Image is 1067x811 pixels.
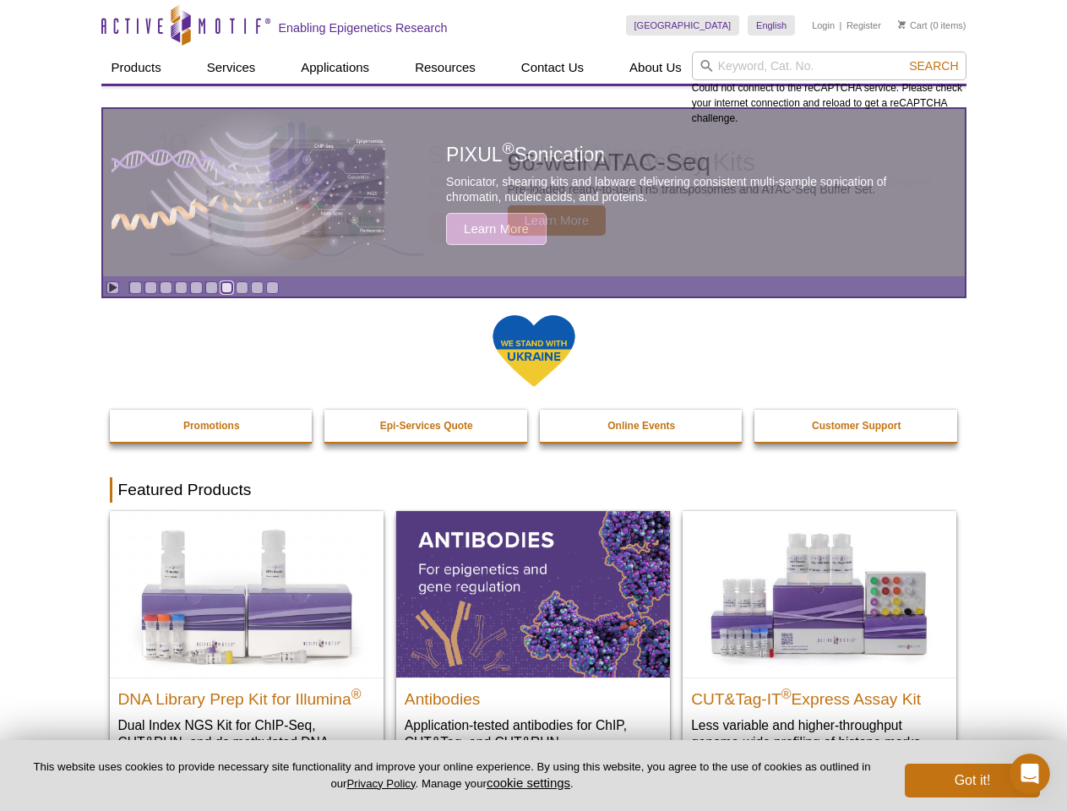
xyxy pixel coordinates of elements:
button: cookie settings [487,776,570,790]
span: Search [909,59,958,73]
a: Products [101,52,171,84]
p: Less variable and higher-throughput genome-wide profiling of histone marks​. [691,716,948,751]
h2: DNA Library Prep Kit for Illumina [118,683,375,708]
a: DNA Library Prep Kit for Illumina DNA Library Prep Kit for Illumina® Dual Index NGS Kit for ChIP-... [110,511,384,784]
a: Go to slide 10 [266,281,279,294]
a: [GEOGRAPHIC_DATA] [626,15,740,35]
a: Cart [898,19,928,31]
iframe: Intercom live chat [1010,754,1050,794]
button: Search [904,58,963,73]
h2: CUT&Tag-IT Express Assay Kit [691,683,948,708]
a: Applications [291,52,379,84]
p: This website uses cookies to provide necessary site functionality and improve your online experie... [27,759,877,792]
a: Resources [405,52,486,84]
a: Online Events [540,410,744,442]
a: Go to slide 8 [236,281,248,294]
img: DNA Library Prep Kit for Illumina [110,511,384,677]
img: We Stand With Ukraine [492,313,576,389]
a: About Us [619,52,692,84]
strong: Promotions [183,420,240,432]
p: Dual Index NGS Kit for ChIP-Seq, CUT&RUN, and ds methylated DNA assays. [118,716,375,768]
sup: ® [781,686,792,700]
sup: ® [503,140,514,158]
h2: Antibodies [405,683,661,708]
a: Go to slide 5 [190,281,203,294]
h2: Enabling Epigenetics Research [279,20,448,35]
img: CUT&Tag-IT® Express Assay Kit [683,511,956,677]
span: Learn More [446,213,547,245]
a: Go to slide 9 [251,281,264,294]
article: PIXUL Sonication [103,109,965,276]
a: Customer Support [754,410,959,442]
a: Go to slide 2 [144,281,157,294]
img: All Antibodies [396,511,670,677]
button: Got it! [905,764,1040,797]
a: Go to slide 6 [205,281,218,294]
img: Your Cart [898,20,906,29]
a: PIXUL sonication PIXUL®Sonication Sonicator, shearing kits and labware delivering consistent mult... [103,109,965,276]
a: Go to slide 3 [160,281,172,294]
a: Login [812,19,835,31]
a: CUT&Tag-IT® Express Assay Kit CUT&Tag-IT®Express Assay Kit Less variable and higher-throughput ge... [683,511,956,767]
strong: Epi-Services Quote [380,420,473,432]
a: Toggle autoplay [106,281,119,294]
a: Services [197,52,266,84]
sup: ® [351,686,362,700]
a: Privacy Policy [346,777,415,790]
a: All Antibodies Antibodies Application-tested antibodies for ChIP, CUT&Tag, and CUT&RUN. [396,511,670,767]
strong: Online Events [607,420,675,432]
a: Register [847,19,881,31]
li: | [840,15,842,35]
img: PIXUL sonication [112,108,390,277]
a: Go to slide 4 [175,281,188,294]
a: Promotions [110,410,314,442]
div: Could not connect to the reCAPTCHA service. Please check your internet connection and reload to g... [692,52,966,126]
a: Epi-Services Quote [324,410,529,442]
input: Keyword, Cat. No. [692,52,966,80]
a: Contact Us [511,52,594,84]
h2: Featured Products [110,477,958,503]
a: Go to slide 7 [220,281,233,294]
span: PIXUL Sonication [446,144,605,166]
strong: Customer Support [812,420,901,432]
p: Application-tested antibodies for ChIP, CUT&Tag, and CUT&RUN. [405,716,661,751]
p: Sonicator, shearing kits and labware delivering consistent multi-sample sonication of chromatin, ... [446,174,926,204]
li: (0 items) [898,15,966,35]
a: Go to slide 1 [129,281,142,294]
a: English [748,15,795,35]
